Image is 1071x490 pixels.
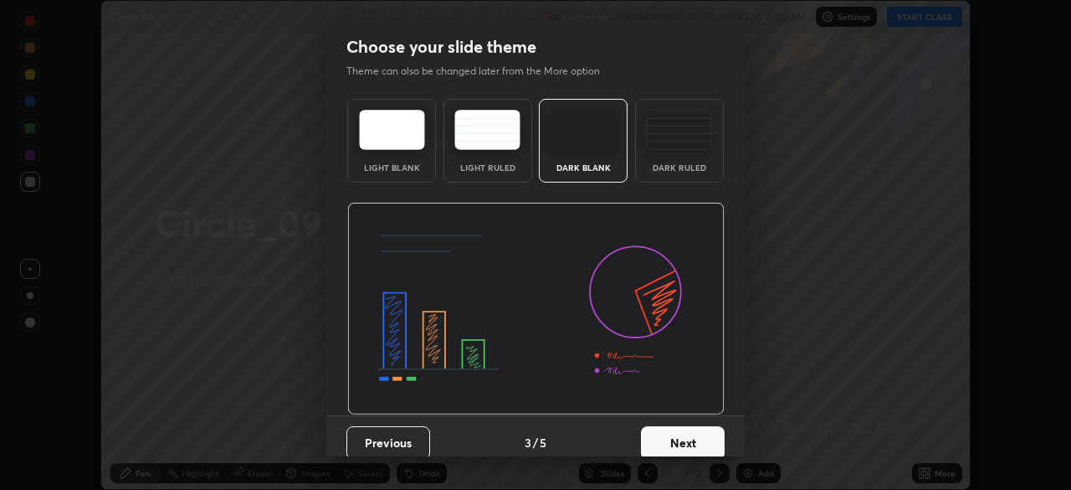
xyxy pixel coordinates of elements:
h4: 3 [525,434,531,451]
div: Dark Ruled [646,163,713,172]
img: lightTheme.e5ed3b09.svg [359,110,425,150]
div: Dark Blank [550,163,617,172]
h4: / [533,434,538,451]
img: darkThemeBanner.d06ce4a2.svg [347,203,725,415]
img: lightRuledTheme.5fabf969.svg [454,110,520,150]
h4: 5 [540,434,546,451]
img: darkRuledTheme.de295e13.svg [646,110,712,150]
img: darkTheme.f0cc69e5.svg [551,110,617,150]
button: Previous [346,426,430,460]
h2: Choose your slide theme [346,36,536,58]
p: Theme can also be changed later from the More option [346,64,617,79]
div: Light Ruled [454,163,521,172]
button: Next [641,426,725,460]
div: Light Blank [358,163,425,172]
